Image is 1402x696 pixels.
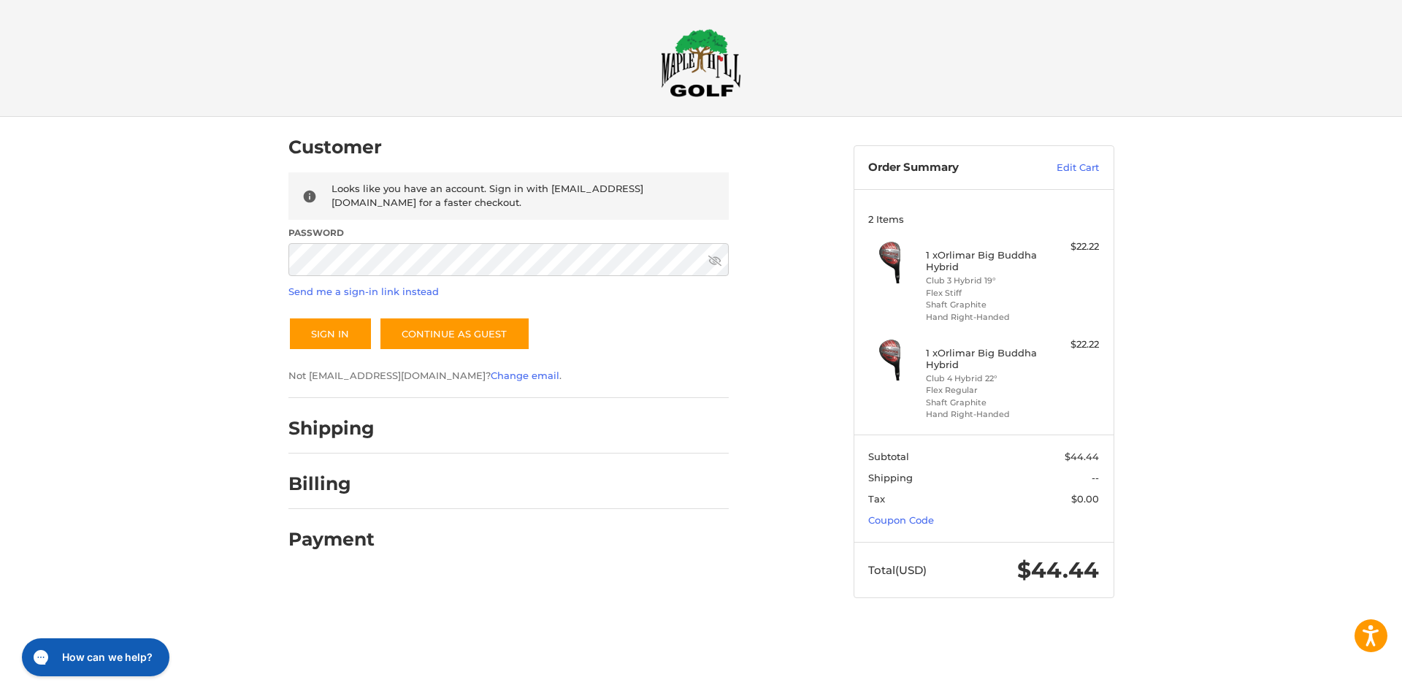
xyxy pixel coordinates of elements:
span: $44.44 [1017,557,1099,584]
h2: Payment [288,528,375,551]
div: $22.22 [1041,337,1099,352]
span: Subtotal [868,451,909,462]
li: Flex Stiff [926,287,1038,299]
h4: 1 x Orlimar Big Buddha Hybrid [926,249,1038,273]
img: Maple Hill Golf [661,28,741,97]
span: -- [1092,472,1099,483]
label: Password [288,226,729,240]
a: Coupon Code [868,514,934,526]
a: Send me a sign-in link instead [288,286,439,297]
span: Shipping [868,472,913,483]
button: Sign In [288,317,372,351]
span: $44.44 [1065,451,1099,462]
li: Hand Right-Handed [926,311,1038,324]
h2: Customer [288,136,382,158]
h3: 2 Items [868,213,1099,225]
li: Shaft Graphite [926,397,1038,409]
a: Edit Cart [1025,161,1099,175]
li: Club 4 Hybrid 22° [926,372,1038,385]
li: Club 3 Hybrid 19° [926,275,1038,287]
a: Change email [491,370,559,381]
li: Shaft Graphite [926,299,1038,311]
p: Not [EMAIL_ADDRESS][DOMAIN_NAME]? . [288,369,729,383]
div: $22.22 [1041,240,1099,254]
span: Total (USD) [868,563,927,577]
span: Tax [868,493,885,505]
h3: Order Summary [868,161,1025,175]
h2: Billing [288,473,374,495]
span: $0.00 [1071,493,1099,505]
h2: Shipping [288,417,375,440]
li: Flex Regular [926,384,1038,397]
h4: 1 x Orlimar Big Buddha Hybrid [926,347,1038,371]
a: Continue as guest [379,317,530,351]
li: Hand Right-Handed [926,408,1038,421]
iframe: Gorgias live chat messenger [15,633,174,681]
span: Looks like you have an account. Sign in with [EMAIL_ADDRESS][DOMAIN_NAME] for a faster checkout. [332,183,643,209]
